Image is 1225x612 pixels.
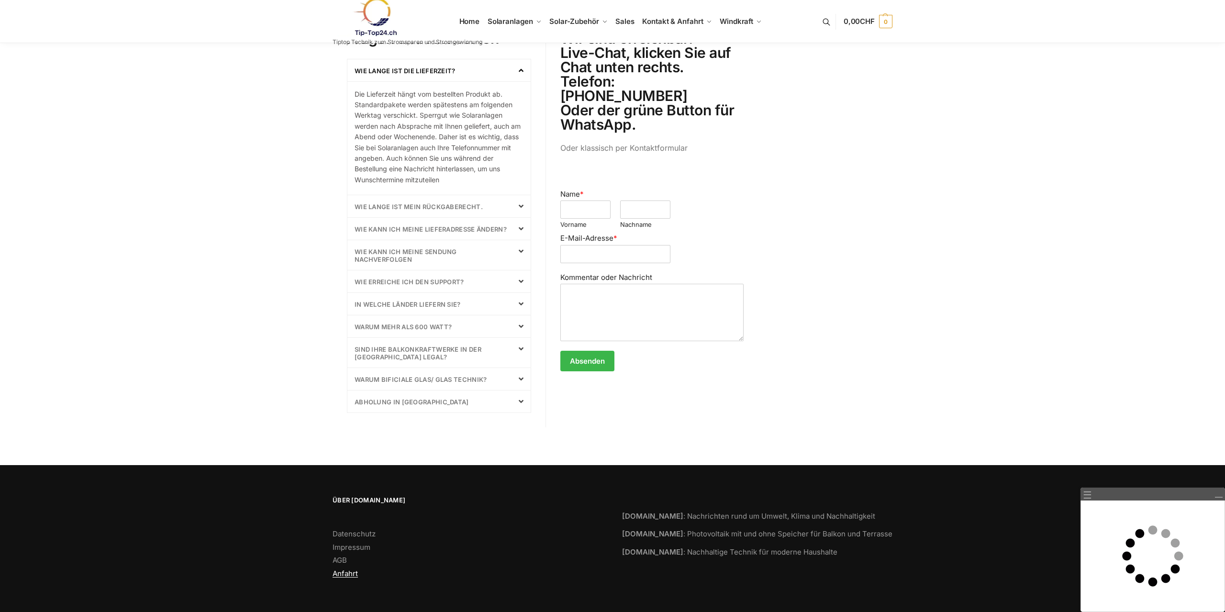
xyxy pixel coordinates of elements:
div: Warum mehr als 600 Watt? [347,315,531,337]
span: Über [DOMAIN_NAME] [333,496,603,505]
span: Windkraft [720,17,753,26]
a: Wie kann ich meine Sendung nachverfolgen [355,248,457,263]
div: In welche Länder liefern Sie? [347,293,531,315]
a: Abholung in [GEOGRAPHIC_DATA] [355,398,469,406]
label: Kommentar oder Nachricht [560,273,744,282]
div: Wie lange ist die Lieferzeit? [347,81,531,186]
div: wie kann ich meine Lieferadresse ändern? [347,218,531,240]
strong: [DOMAIN_NAME] [622,512,683,521]
div: Wie lange ist die Lieferzeit? [347,59,531,81]
span: Solar-Zubehör [549,17,599,26]
a: Warum bificiale Glas/ Glas Technik? [355,376,487,383]
a: Wie erreiche ich den Support? [355,278,464,286]
label: Nachname [620,221,670,229]
a: wie kann ich meine Lieferadresse ändern? [355,225,507,233]
p: Tiptop Technik zum Stromsparen und Stromgewinnung [333,39,482,45]
a: AGB [333,556,347,565]
a: Anfahrt [333,569,358,578]
span: Solaranlagen [488,17,533,26]
a: Minimieren/Wiederherstellen [1214,490,1223,499]
a: ☰ [1083,490,1092,500]
label: E-Mail-Adresse [560,234,744,243]
a: Warum mehr als 600 Watt? [355,323,452,331]
div: sind Ihre Balkonkraftwerke in der [GEOGRAPHIC_DATA] Legal? [347,338,531,367]
div: Wie lange ist mein Rückgaberecht. [347,195,531,217]
button: Absenden [560,351,614,371]
div: Warum bificiale Glas/ Glas Technik? [347,368,531,390]
span: 0 [879,15,892,28]
a: [DOMAIN_NAME]: Photovoltaik mit und ohne Speicher für Balkon und Terrasse [622,529,892,538]
span: 0,00 [844,17,875,26]
a: In welche Länder liefern Sie? [355,300,461,308]
iframe: Live Hilfe [1081,501,1225,612]
h2: Wir sind erreichbar: Live-Chat, klicken Sie auf Chat unten rechts. Telefon: [PHONE_NUMBER] Oder d... [560,31,744,132]
span: Sales [615,17,635,26]
span: CHF [860,17,875,26]
a: [DOMAIN_NAME]: Nachrichten rund um Umwelt, Klima und Nachhaltigkeit [622,512,875,521]
a: 0,00CHF 0 [844,7,892,36]
span: Kontakt & Anfahrt [642,17,703,26]
a: Wie lange ist die Lieferzeit? [355,67,456,75]
a: sind Ihre Balkonkraftwerke in der [GEOGRAPHIC_DATA] Legal? [355,345,481,361]
a: Datenschutz [333,529,376,538]
label: Vorname [560,221,611,229]
div: Abholung in [GEOGRAPHIC_DATA] [347,390,531,412]
strong: [DOMAIN_NAME] [622,529,683,538]
div: Wie erreiche ich den Support? [347,270,531,292]
p: Die Lieferzeit hängt vom bestellten Produkt ab. Standardpakete werden spätestens am folgenden Wer... [355,89,523,186]
div: Wie kann ich meine Sendung nachverfolgen [347,240,531,270]
strong: [DOMAIN_NAME] [622,547,683,556]
p: Oder klassisch per Kontaktformular [560,142,744,155]
label: Name [560,189,744,199]
a: Impressum [333,543,370,552]
a: Wie lange ist mein Rückgaberecht. [355,203,483,211]
a: [DOMAIN_NAME]: Nachhaltige Technik für moderne Haushalte [622,547,837,556]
